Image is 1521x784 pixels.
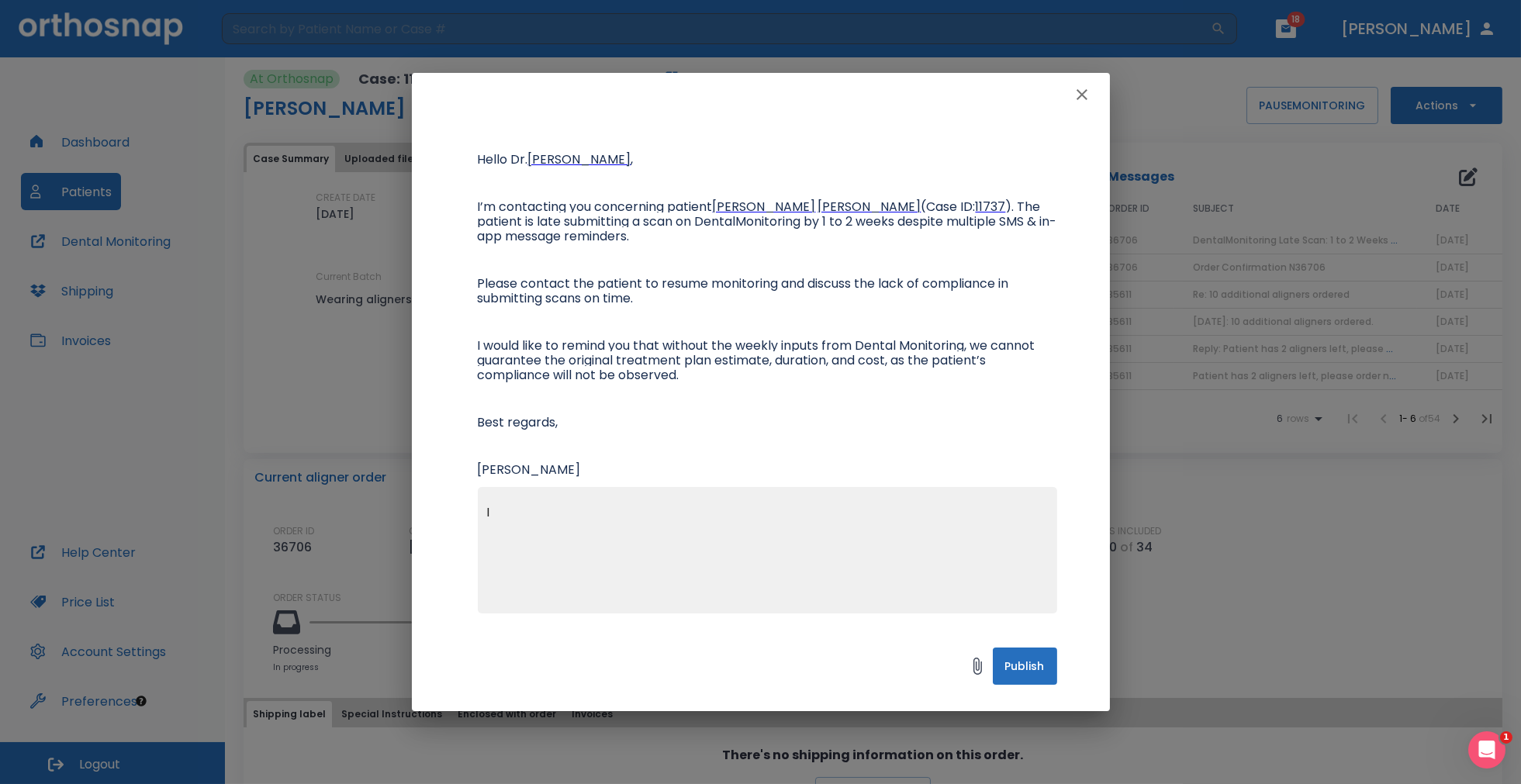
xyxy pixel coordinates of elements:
span: [PERSON_NAME] [478,461,581,478]
span: I’m contacting you concerning patient [478,198,713,216]
a: [PERSON_NAME] [818,201,921,214]
span: , [631,150,634,168]
a: 11737 [976,201,1006,214]
iframe: Intercom live chat [1468,731,1505,768]
span: (Case ID: [921,198,976,216]
span: 1 [1500,731,1512,744]
a: [PERSON_NAME] [528,154,631,167]
span: [PERSON_NAME] [818,198,921,216]
span: Best regards, [478,413,558,431]
span: [PERSON_NAME] [713,198,816,216]
span: Please contact the patient to resume monitoring and discuss the lack of compliance in submitting ... [478,275,1012,307]
button: Publish [993,648,1057,685]
a: [PERSON_NAME] [713,201,816,214]
span: 11737 [976,198,1006,216]
span: I would like to remind you that without the weekly inputs from Dental Monitoring, we cannot guara... [478,337,1039,384]
span: ). The patient is late submitting a scan on DentalMonitoring by 1 to 2 weeks despite multiple SMS... [478,198,1057,245]
span: Hello Dr. [478,150,528,168]
span: [PERSON_NAME] [528,150,631,168]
